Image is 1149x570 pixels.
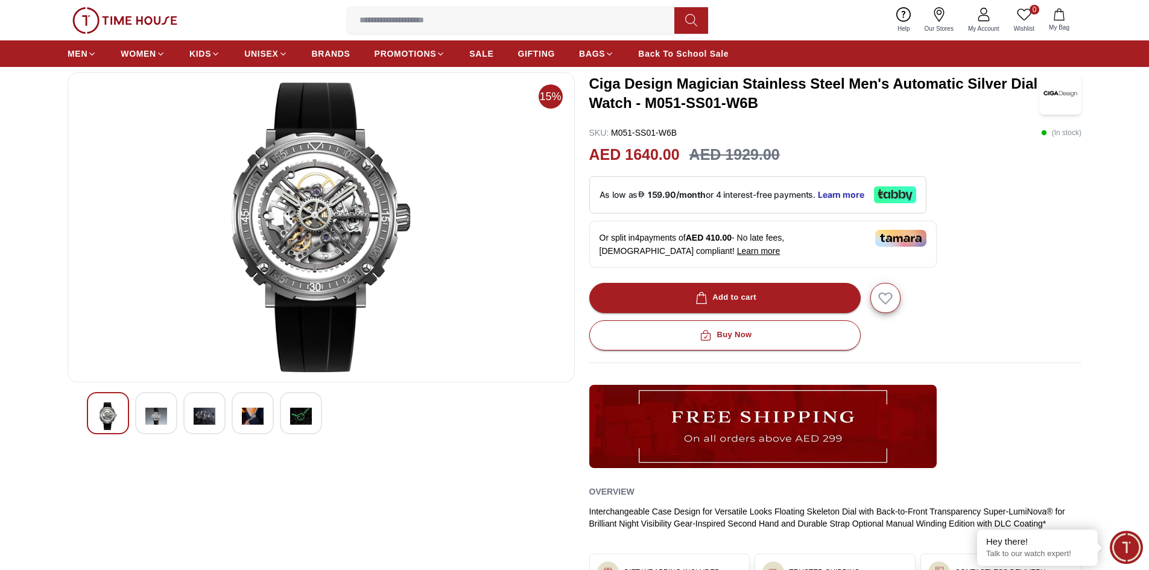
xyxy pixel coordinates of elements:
[312,43,350,65] a: BRANDS
[638,48,729,60] span: Back To School Sale
[189,48,211,60] span: KIDS
[469,43,493,65] a: SALE
[145,402,167,430] img: Ciga Design Magician Stainless Steel Men's Automatic Silver Dial Watch - M051-SS01-W6B
[920,24,958,33] span: Our Stores
[97,402,119,430] img: Ciga Design Magician Stainless Steel Men's Automatic Silver Dial Watch - M051-SS01-W6B
[1042,6,1077,34] button: My Bag
[579,43,614,65] a: BAGS
[589,283,861,313] button: Add to cart
[68,48,87,60] span: MEN
[589,128,609,138] span: SKU :
[589,127,677,139] p: M051-SS01-W6B
[1030,5,1039,14] span: 0
[589,505,1082,530] div: Interchangeable Case Design for Versatile Looks Floating Skeleton Dial with Back-to-Front Transpa...
[1039,72,1081,115] img: Ciga Design Magician Stainless Steel Men's Automatic Silver Dial Watch - M051-SS01-W6B
[518,43,555,65] a: GIFTING
[686,233,732,242] span: AED 410.00
[469,48,493,60] span: SALE
[121,48,156,60] span: WOMEN
[890,5,917,36] a: Help
[194,402,215,430] img: Ciga Design Magician Stainless Steel Men's Automatic Silver Dial Watch - M051-SS01-W6B
[638,43,729,65] a: Back To School Sale
[72,7,177,34] img: ...
[242,402,264,430] img: Ciga Design Magician Stainless Steel Men's Automatic Silver Dial Watch - M051-SS01-W6B
[312,48,350,60] span: BRANDS
[589,385,937,468] img: ...
[290,402,312,430] img: Ciga Design Magician Stainless Steel Men's Automatic Silver Dial Watch - M051-SS01-W6B
[68,43,97,65] a: MEN
[875,230,926,247] img: Tamara
[986,549,1089,559] p: Talk to our watch expert!
[589,221,937,268] div: Or split in 4 payments of - No late fees, [DEMOGRAPHIC_DATA] compliant!
[589,144,680,166] h2: AED 1640.00
[963,24,1004,33] span: My Account
[589,320,861,350] button: Buy Now
[1007,5,1042,36] a: 0Wishlist
[1009,24,1039,33] span: Wishlist
[1110,531,1143,564] div: Chat Widget
[1044,23,1074,32] span: My Bag
[375,43,446,65] a: PROMOTIONS
[986,536,1089,548] div: Hey there!
[589,483,635,501] h2: Overview
[375,48,437,60] span: PROMOTIONS
[893,24,915,33] span: Help
[1041,127,1081,139] p: ( In stock )
[121,43,165,65] a: WOMEN
[518,48,555,60] span: GIFTING
[189,43,220,65] a: KIDS
[539,84,563,109] span: 15%
[689,144,780,166] h3: AED 1929.00
[244,43,287,65] a: UNISEX
[693,291,756,305] div: Add to cart
[737,246,780,256] span: Learn more
[244,48,278,60] span: UNISEX
[697,328,752,342] div: Buy Now
[579,48,605,60] span: BAGS
[78,83,565,372] img: Ciga Design Magician Stainless Steel Men's Automatic Silver Dial Watch - M051-SS01-W6B
[917,5,961,36] a: Our Stores
[589,74,1040,113] h3: Ciga Design Magician Stainless Steel Men's Automatic Silver Dial Watch - M051-SS01-W6B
